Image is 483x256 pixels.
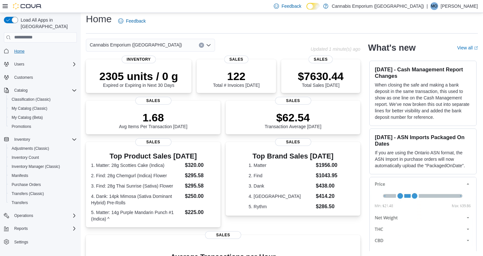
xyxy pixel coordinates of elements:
dt: 5. Rythm [249,203,313,210]
span: Sales [275,138,311,146]
span: Inventory Count [12,155,39,160]
span: Operations [14,213,33,218]
span: Sales [224,56,248,63]
button: My Catalog (Beta) [6,113,79,122]
span: Customers [12,73,77,81]
dt: 2. Find: 28g Chemgurl (Indica) Flower [91,172,182,179]
h3: [DATE] - ASN Imports Packaged On Dates [375,134,471,147]
span: Promotions [9,123,77,130]
button: Users [12,60,27,68]
img: Cova [13,3,42,9]
a: Feedback [116,15,148,27]
span: Manifests [9,172,77,179]
dd: $225.00 [185,209,215,216]
div: Transaction Average [DATE] [265,111,322,129]
button: Inventory [1,135,79,144]
span: Inventory [14,137,30,142]
dd: $438.00 [316,182,337,190]
span: Inventory Manager (Classic) [12,164,60,169]
dd: $250.00 [185,192,215,200]
button: Operations [12,212,36,220]
button: Operations [1,211,79,220]
div: Expired or Expiring in Next 30 Days [99,70,178,88]
dd: $1956.00 [316,161,337,169]
a: My Catalog (Beta) [9,114,46,121]
a: Transfers [9,199,30,207]
p: 2305 units / 0 g [99,70,178,83]
a: Purchase Orders [9,181,44,189]
p: $7630.44 [298,70,344,83]
a: Customers [12,74,36,81]
p: When closing the safe and making a bank deposit in the same transaction, this used to show as one... [375,82,471,120]
div: Mona Ozkurt [430,2,438,10]
span: Customers [14,75,33,80]
button: Reports [1,224,79,233]
p: If you are using the Ontario ASN format, the ASN Import in purchase orders will now automatically... [375,149,471,169]
span: Catalog [14,88,27,93]
p: 1.68 [119,111,188,124]
span: Inventory Manager (Classic) [9,163,77,170]
span: Users [12,60,77,68]
span: Load All Apps in [GEOGRAPHIC_DATA] [18,17,77,30]
h2: What's new [368,43,416,53]
span: My Catalog (Beta) [12,115,43,120]
dt: 3. Dank [249,183,313,189]
span: Sales [205,231,241,239]
span: Manifests [12,173,28,178]
dt: 1. Matter [249,162,313,169]
a: Home [12,47,27,55]
button: Transfers (Classic) [6,189,79,198]
p: | [426,2,428,10]
button: Purchase Orders [6,180,79,189]
dd: $414.20 [316,192,337,200]
span: My Catalog (Beta) [9,114,77,121]
button: Open list of options [206,43,211,48]
a: My Catalog (Classic) [9,105,50,112]
button: Customers [1,73,79,82]
span: Sales [275,97,311,105]
button: Reports [12,225,30,232]
div: Total # Invoices [DATE] [213,70,260,88]
span: Transfers (Classic) [9,190,77,198]
a: Promotions [9,123,34,130]
span: Purchase Orders [12,182,41,187]
span: Cannabis Emporium ([GEOGRAPHIC_DATA]) [90,41,182,49]
a: Manifests [9,172,31,179]
button: Inventory [12,136,33,143]
button: Adjustments (Classic) [6,144,79,153]
button: Promotions [6,122,79,131]
dd: $295.58 [185,182,215,190]
span: Operations [12,212,77,220]
button: Inventory Manager (Classic) [6,162,79,171]
span: Home [12,47,77,55]
a: Adjustments (Classic) [9,145,52,152]
button: Classification (Classic) [6,95,79,104]
a: Settings [12,238,31,246]
a: View allExternal link [457,45,478,50]
span: Sales [309,56,333,63]
input: Dark Mode [306,3,320,10]
h1: Home [86,13,112,26]
button: My Catalog (Classic) [6,104,79,113]
button: Home [1,46,79,56]
dd: $320.00 [185,161,215,169]
span: Promotions [12,124,31,129]
span: Adjustments (Classic) [9,145,77,152]
span: Inventory Count [9,154,77,161]
button: Users [1,60,79,69]
span: Classification (Classic) [12,97,51,102]
dt: 4. [GEOGRAPHIC_DATA] [249,193,313,200]
button: Catalog [1,86,79,95]
dt: 4. Dank: 14pk Mimosa (Sativa Dominant Hybrid) Pre-Rolls [91,193,182,206]
button: Manifests [6,171,79,180]
dt: 3. Find: 28g Thai Sunrise (Sativa) Flower [91,183,182,189]
dd: $295.58 [185,172,215,179]
span: Catalog [12,87,77,94]
p: $62.54 [265,111,322,124]
dt: 1. Matter: 28g Scotties Cake (Indica) [91,162,182,169]
span: Users [14,62,24,67]
span: Home [14,49,25,54]
a: Transfers (Classic) [9,190,46,198]
dd: $286.50 [316,203,337,210]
